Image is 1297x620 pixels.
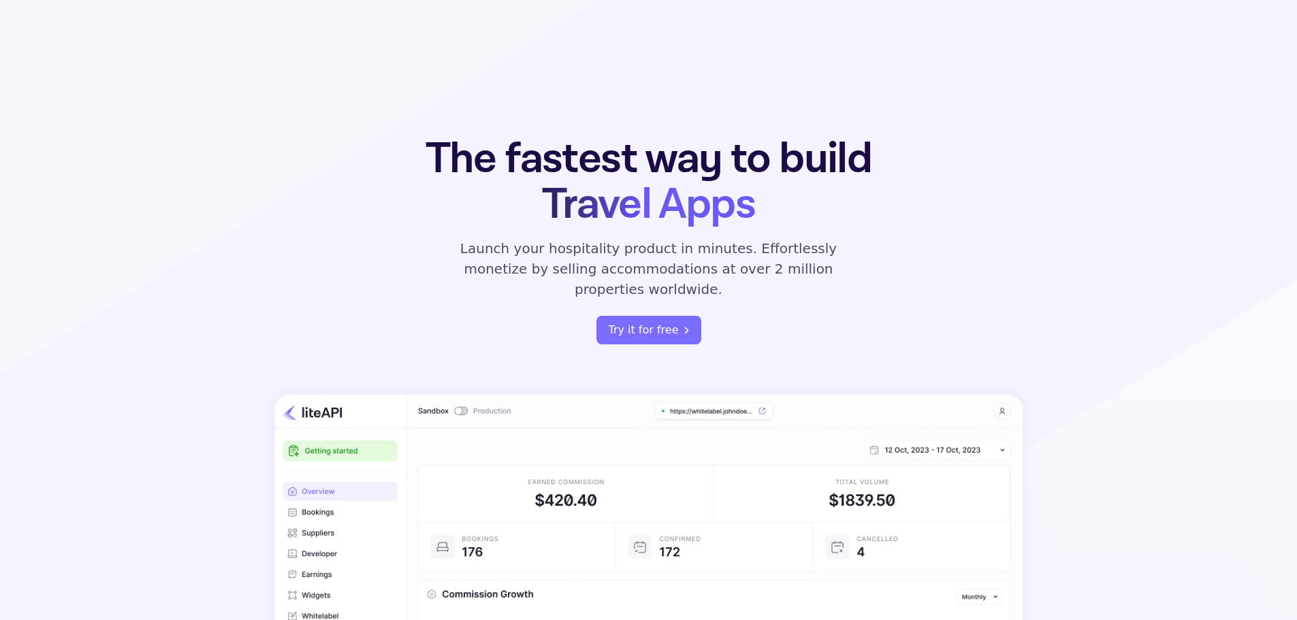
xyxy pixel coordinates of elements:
p: Launch your hospitality product in minutes. Effortlessly monetize by selling accommodations at ov... [445,238,853,299]
button: Try it for free [596,316,701,344]
span: Travel Apps [542,176,755,233]
h1: The fastest way to build [383,136,915,227]
a: register [596,316,701,344]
